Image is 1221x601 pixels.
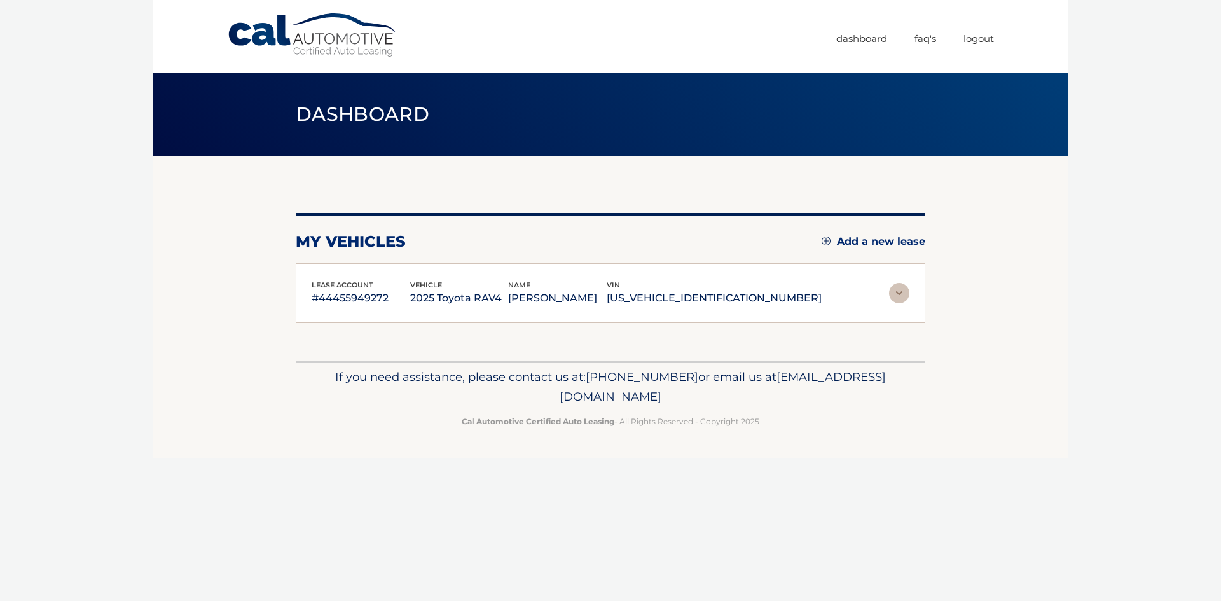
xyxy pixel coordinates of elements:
p: 2025 Toyota RAV4 [410,289,509,307]
p: #44455949272 [312,289,410,307]
a: Dashboard [836,28,887,49]
p: - All Rights Reserved - Copyright 2025 [304,415,917,428]
span: Dashboard [296,102,429,126]
h2: my vehicles [296,232,406,251]
a: FAQ's [914,28,936,49]
a: Cal Automotive [227,13,399,58]
img: add.svg [822,237,831,245]
strong: Cal Automotive Certified Auto Leasing [462,417,614,426]
span: [PHONE_NUMBER] [586,370,698,384]
p: [US_VEHICLE_IDENTIFICATION_NUMBER] [607,289,822,307]
a: Add a new lease [822,235,925,248]
img: accordion-rest.svg [889,283,909,303]
p: [PERSON_NAME] [508,289,607,307]
span: lease account [312,280,373,289]
span: vin [607,280,620,289]
p: If you need assistance, please contact us at: or email us at [304,367,917,408]
span: vehicle [410,280,442,289]
a: Logout [963,28,994,49]
span: name [508,280,530,289]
